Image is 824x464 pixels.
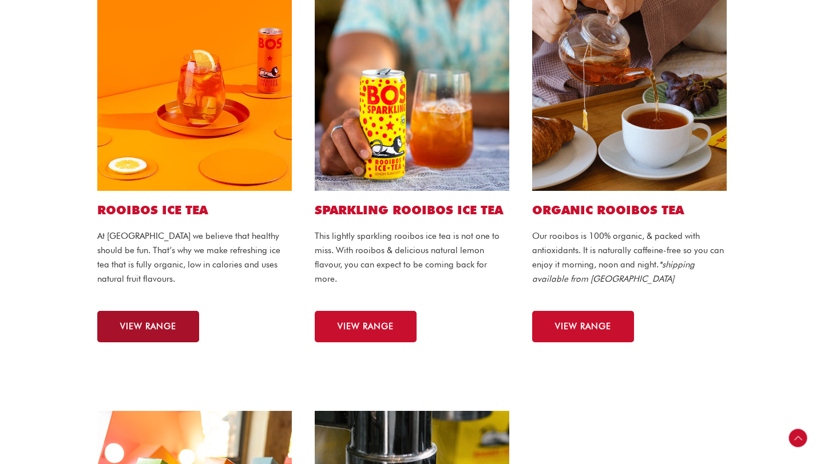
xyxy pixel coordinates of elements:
[97,311,199,342] a: VIEW RANGE
[315,229,509,286] p: This lightly sparkling rooibos ice tea is not one to miss. With rooibos & delicious natural lemon...
[532,311,634,342] a: VIEW RANGE
[315,311,417,342] a: VIEW RANGE
[532,259,695,284] em: *shipping available from [GEOGRAPHIC_DATA]
[315,202,509,218] h2: SPARKLING ROOIBOS ICE TEA
[120,322,176,331] span: VIEW RANGE
[338,322,394,331] span: VIEW RANGE
[532,229,727,286] p: Our rooibos is 100% organic, & packed with antioxidants. It is naturally caffeine-free so you can...
[97,229,292,286] p: At [GEOGRAPHIC_DATA] we believe that healthy should be fun. That’s why we make refreshing ice tea...
[97,202,292,218] h2: ROOIBOS ICE TEA
[532,202,727,218] h2: ORGANIC ROOIBOS TEA
[555,322,611,331] span: VIEW RANGE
